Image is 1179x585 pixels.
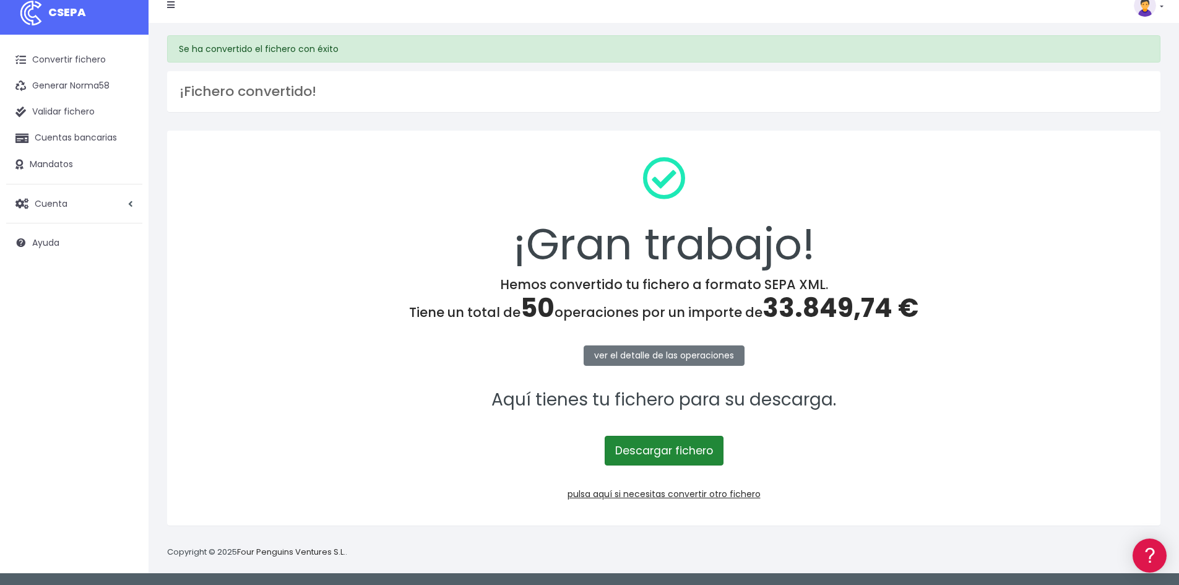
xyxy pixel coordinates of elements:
[12,331,235,353] button: Contáctanos
[183,147,1144,277] div: ¡Gran trabajo!
[12,86,235,98] div: Información general
[6,73,142,99] a: Generar Norma58
[12,316,235,336] a: API
[48,4,86,20] span: CSEPA
[183,277,1144,324] h4: Hemos convertido tu fichero a formato SEPA XML. Tiene un total de operaciones por un importe de
[170,357,238,368] a: POWERED BY ENCHANT
[568,488,761,500] a: pulsa aquí si necesitas convertir otro fichero
[12,214,235,233] a: Perfiles de empresas
[12,195,235,214] a: Videotutoriales
[6,125,142,151] a: Cuentas bancarias
[6,230,142,256] a: Ayuda
[584,345,745,366] a: ver el detalle de las operaciones
[12,266,235,285] a: General
[12,105,235,124] a: Información general
[12,246,235,258] div: Facturación
[605,436,723,466] a: Descargar fichero
[12,157,235,176] a: Formatos
[12,176,235,195] a: Problemas habituales
[179,84,1148,100] h3: ¡Fichero convertido!
[167,546,347,559] p: Copyright © 2025 .
[32,236,59,249] span: Ayuda
[167,35,1160,63] div: Se ha convertido el fichero con éxito
[6,191,142,217] a: Cuenta
[520,290,555,326] span: 50
[12,297,235,309] div: Programadores
[6,47,142,73] a: Convertir fichero
[183,386,1144,414] p: Aquí tienes tu fichero para su descarga.
[35,197,67,209] span: Cuenta
[12,137,235,149] div: Convertir ficheros
[6,152,142,178] a: Mandatos
[762,290,918,326] span: 33.849,74 €
[6,99,142,125] a: Validar fichero
[237,546,345,558] a: Four Penguins Ventures S.L.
